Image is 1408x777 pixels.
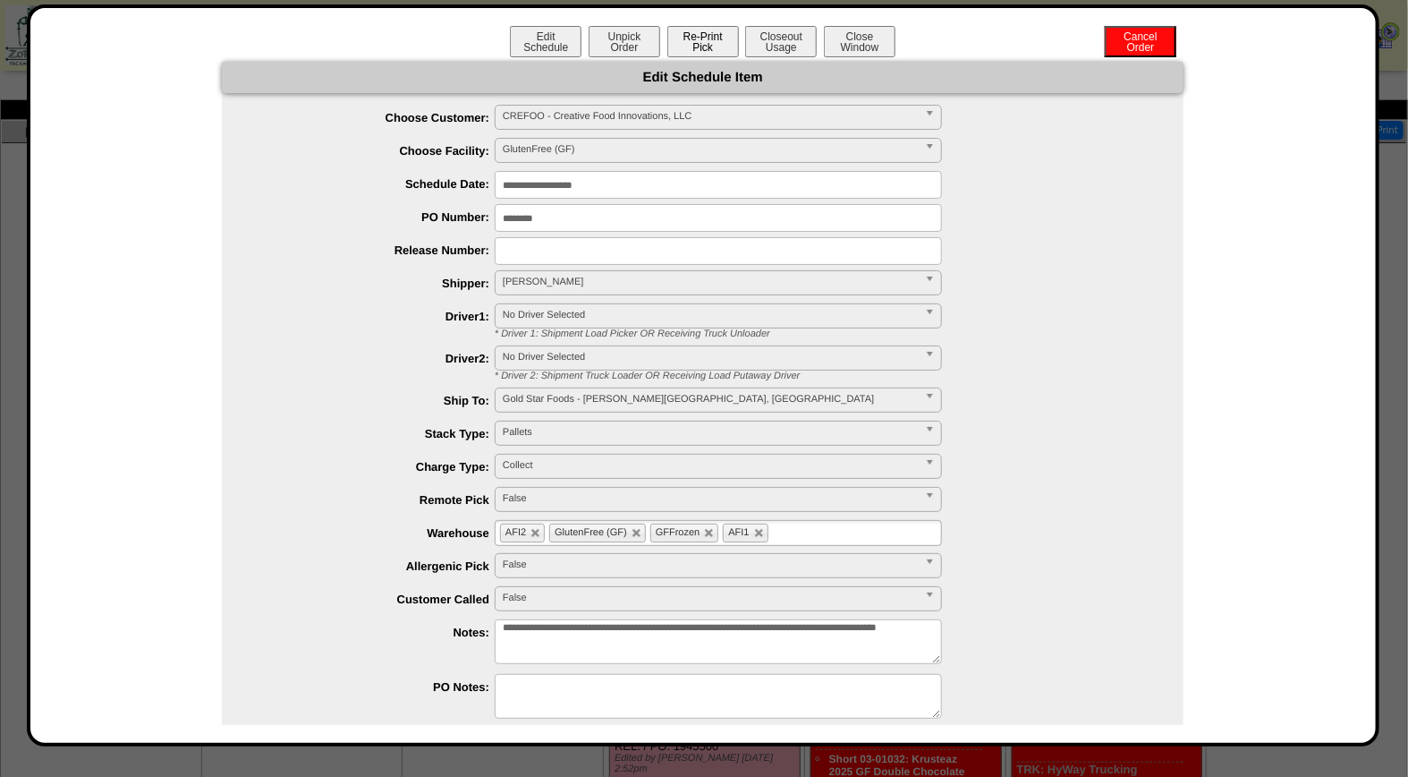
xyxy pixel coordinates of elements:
button: UnpickOrder [589,26,660,57]
label: Shipper: [258,277,495,290]
button: EditSchedule [510,26,581,57]
label: PO Notes: [258,680,495,694]
label: Schedule Date: [258,177,495,191]
span: AFI1 [728,527,749,538]
label: Driver1: [258,310,495,323]
span: No Driver Selected [503,304,918,326]
label: PO Number: [258,210,495,224]
span: GFFrozen [656,527,700,538]
label: Release Number: [258,243,495,257]
button: Re-PrintPick [667,26,739,57]
label: Remote Pick [258,493,495,507]
span: Gold Star Foods - [PERSON_NAME][GEOGRAPHIC_DATA], [GEOGRAPHIC_DATA] [503,388,918,410]
label: Choose Facility: [258,144,495,158]
span: GlutenFree (GF) [503,139,918,160]
span: Pallets [503,422,918,443]
a: CloseWindow [822,40,897,54]
label: Stack Type: [258,427,495,440]
span: No Driver Selected [503,346,918,368]
span: False [503,587,918,609]
span: GlutenFree (GF) [555,527,627,538]
label: Choose Customer: [258,111,495,124]
button: CancelOrder [1105,26,1176,57]
label: Ship To: [258,394,495,407]
label: Driver2: [258,352,495,365]
div: Edit Schedule Item [222,62,1183,93]
div: * Driver 1: Shipment Load Picker OR Receiving Truck Unloader [481,329,1183,339]
button: CloseWindow [824,26,895,57]
span: CREFOO - Creative Food Innovations, LLC [503,106,918,127]
label: Allergenic Pick [258,559,495,573]
span: [PERSON_NAME] [503,271,918,293]
label: Notes: [258,626,495,639]
label: Customer Called [258,593,495,606]
span: AFI2 [505,527,526,538]
label: Warehouse [258,526,495,540]
span: Collect [503,455,918,476]
label: Charge Type: [258,460,495,474]
div: * Driver 2: Shipment Truck Loader OR Receiving Load Putaway Driver [481,371,1183,381]
button: CloseoutUsage [745,26,817,57]
span: False [503,554,918,576]
span: False [503,488,918,509]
